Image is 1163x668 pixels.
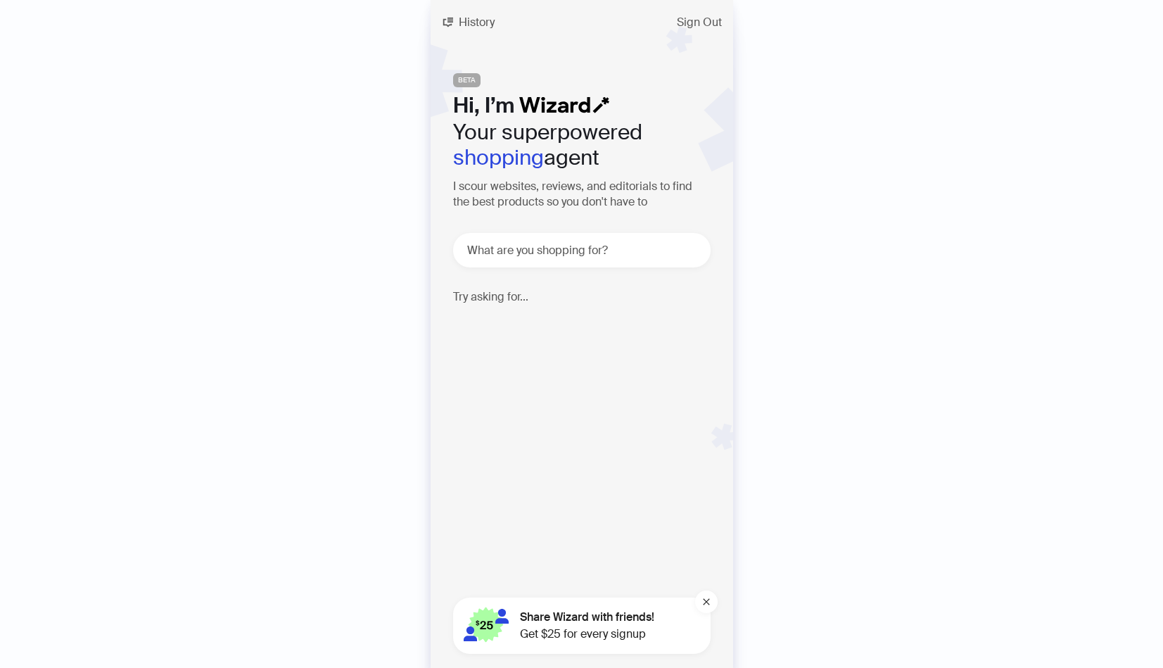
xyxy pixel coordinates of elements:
h4: Try asking for... [453,290,711,303]
h3: I scour websites, reviews, and editorials to find the best products so you don't have to [453,179,711,210]
div: Looking for hydrating facial cream between $40 and $50 💧 [466,315,713,357]
span: Sign Out [677,17,722,28]
span: Share Wizard with friends! [520,609,654,626]
span: close [702,598,711,606]
span: BETA [453,73,481,87]
button: Sign Out [666,11,733,34]
button: Share Wizard with friends!Get $25 for every signup [453,598,711,654]
h2: Your superpowered agent [453,120,711,170]
span: Get $25 for every signup [520,626,654,643]
span: History [459,17,495,28]
em: shopping [453,144,544,171]
span: Hi, I’m [453,92,514,119]
button: History [431,11,506,34]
